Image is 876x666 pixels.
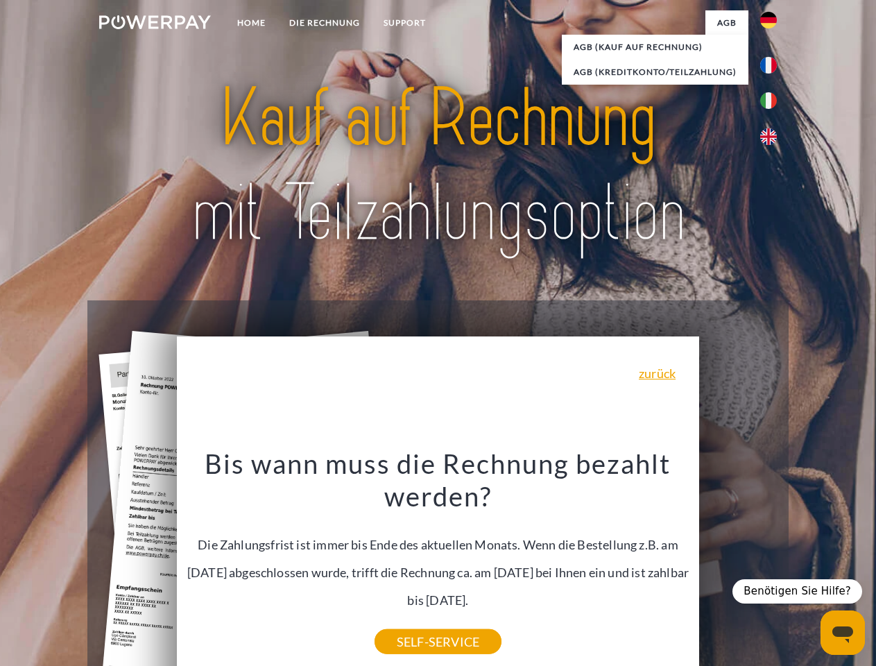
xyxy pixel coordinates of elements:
[132,67,744,266] img: title-powerpay_de.svg
[760,92,777,109] img: it
[639,367,676,379] a: zurück
[375,629,501,654] a: SELF-SERVICE
[760,12,777,28] img: de
[185,447,692,513] h3: Bis wann muss die Rechnung bezahlt werden?
[705,10,748,35] a: agb
[277,10,372,35] a: DIE RECHNUNG
[372,10,438,35] a: SUPPORT
[732,579,862,604] div: Benötigen Sie Hilfe?
[760,57,777,74] img: fr
[760,128,777,145] img: en
[225,10,277,35] a: Home
[562,35,748,60] a: AGB (Kauf auf Rechnung)
[821,610,865,655] iframe: Schaltfläche zum Öffnen des Messaging-Fensters; Konversation läuft
[562,60,748,85] a: AGB (Kreditkonto/Teilzahlung)
[99,15,211,29] img: logo-powerpay-white.svg
[185,447,692,642] div: Die Zahlungsfrist ist immer bis Ende des aktuellen Monats. Wenn die Bestellung z.B. am [DATE] abg...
